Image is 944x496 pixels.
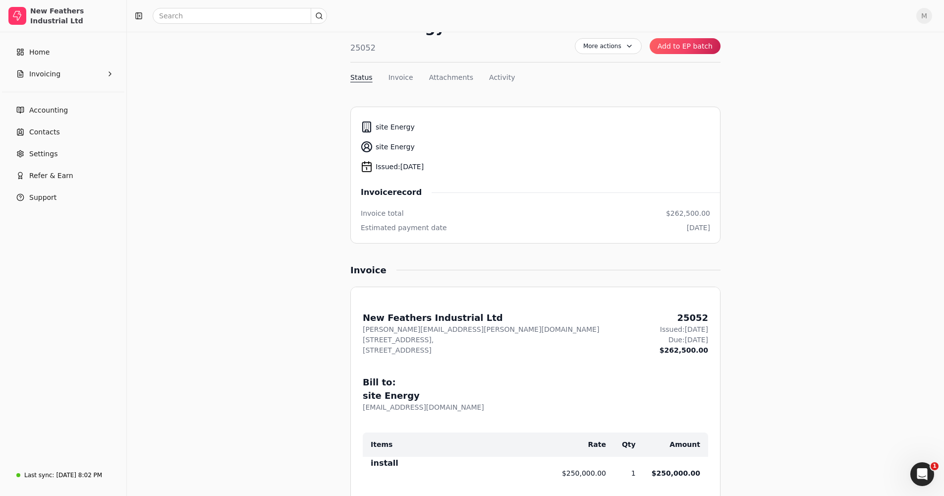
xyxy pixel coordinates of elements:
div: Issued: [DATE] [660,324,708,335]
span: Refer & Earn [29,171,73,181]
button: More actions [575,38,642,54]
div: install [371,457,546,473]
iframe: Intercom live chat [910,462,934,486]
button: Refer & Earn [4,166,122,186]
span: Settings [29,149,57,159]
div: $262,500.00 [660,345,708,356]
button: Invoicing [4,64,122,84]
button: M [916,8,932,24]
span: Home [29,47,50,58]
th: Items [363,433,546,457]
a: Last sync:[DATE] 8:02 PM [4,466,122,484]
th: Qty [606,433,636,457]
div: New Feathers Industrial Ltd [363,311,599,324]
div: 25052 [350,42,445,54]
span: Contacts [29,127,60,137]
td: $250,000.00 [546,457,606,490]
div: [DATE] [687,223,710,233]
td: $250,000.00 [636,457,708,490]
span: Support [29,192,56,203]
button: Attachments [429,72,473,83]
div: Invoice total [361,208,404,219]
div: [DATE] 8:02 PM [56,471,102,480]
a: Accounting [4,100,122,120]
input: Search [153,8,327,24]
span: Invoicing [29,69,60,79]
button: Add to EP batch [650,38,721,54]
div: Invoice [350,263,396,277]
a: Settings [4,144,122,164]
button: Status [350,72,373,83]
div: site Energy [363,389,708,402]
button: Activity [489,72,515,83]
span: Invoice record [361,186,432,198]
div: [PERSON_NAME][EMAIL_ADDRESS][PERSON_NAME][DOMAIN_NAME] [363,324,599,335]
div: [STREET_ADDRESS], [363,335,599,345]
button: Invoice [389,72,413,83]
th: Amount [636,433,708,457]
span: Accounting [29,105,68,116]
div: Due: [DATE] [660,335,708,345]
span: Issued: [DATE] [376,162,424,172]
div: $262,500.00 [666,208,710,219]
a: Contacts [4,122,122,142]
span: site Energy [376,142,415,152]
div: [STREET_ADDRESS] [363,345,599,356]
div: Estimated payment date [361,223,447,233]
td: 1 [606,457,636,490]
span: site Energy [376,122,415,132]
div: 25052 [660,311,708,324]
button: Support [4,187,122,207]
div: [EMAIL_ADDRESS][DOMAIN_NAME] [363,402,708,413]
div: Last sync: [24,471,54,480]
span: 1 [931,462,939,470]
a: Home [4,42,122,62]
th: Rate [546,433,606,457]
div: Bill to: [363,375,708,389]
div: New Feathers Industrial Ltd [30,6,118,26]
